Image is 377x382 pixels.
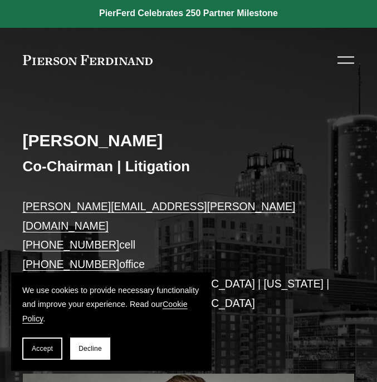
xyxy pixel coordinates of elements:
[23,197,355,333] p: cell office [GEOGRAPHIC_DATA] | [GEOGRAPHIC_DATA] | [US_STATE] | [GEOGRAPHIC_DATA] | [GEOGRAPHIC_...
[23,239,120,251] a: [PHONE_NUMBER]
[23,131,355,151] h2: [PERSON_NAME]
[70,338,110,360] button: Decline
[22,284,200,326] p: We use cookies to provide necessary functionality and improve your experience. Read our .
[79,345,102,353] span: Decline
[23,157,355,175] h3: Co-Chairman | Litigation
[23,259,120,270] a: [PHONE_NUMBER]
[23,201,296,232] a: [PERSON_NAME][EMAIL_ADDRESS][PERSON_NAME][DOMAIN_NAME]
[11,272,212,371] section: Cookie banner
[22,300,188,323] a: Cookie Policy
[22,338,62,360] button: Accept
[32,345,53,353] span: Accept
